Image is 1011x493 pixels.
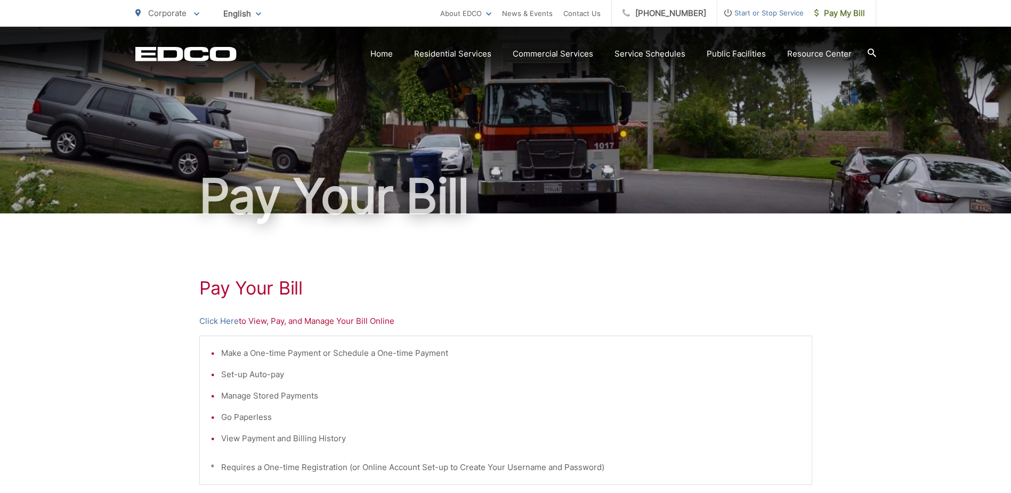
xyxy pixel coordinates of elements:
[211,461,801,474] p: * Requires a One-time Registration (or Online Account Set-up to Create Your Username and Password)
[221,389,801,402] li: Manage Stored Payments
[148,8,187,18] span: Corporate
[221,411,801,424] li: Go Paperless
[563,7,601,20] a: Contact Us
[414,47,491,60] a: Residential Services
[707,47,766,60] a: Public Facilities
[135,170,876,223] h1: Pay Your Bill
[370,47,393,60] a: Home
[221,368,801,381] li: Set-up Auto-pay
[221,347,801,360] li: Make a One-time Payment or Schedule a One-time Payment
[221,432,801,445] li: View Payment and Billing History
[199,277,812,299] h1: Pay Your Bill
[199,315,812,328] p: to View, Pay, and Manage Your Bill Online
[215,4,269,23] span: English
[787,47,852,60] a: Resource Center
[814,7,865,20] span: Pay My Bill
[199,315,239,328] a: Click Here
[135,46,237,61] a: EDCD logo. Return to the homepage.
[614,47,685,60] a: Service Schedules
[440,7,491,20] a: About EDCO
[513,47,593,60] a: Commercial Services
[502,7,553,20] a: News & Events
